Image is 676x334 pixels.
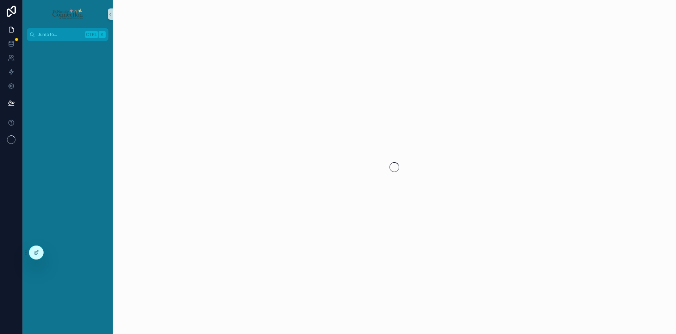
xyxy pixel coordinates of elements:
[38,32,82,37] span: Jump to...
[85,31,98,38] span: Ctrl
[99,32,105,37] span: K
[23,41,113,54] div: scrollable content
[27,28,108,41] button: Jump to...CtrlK
[52,8,83,20] img: App logo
